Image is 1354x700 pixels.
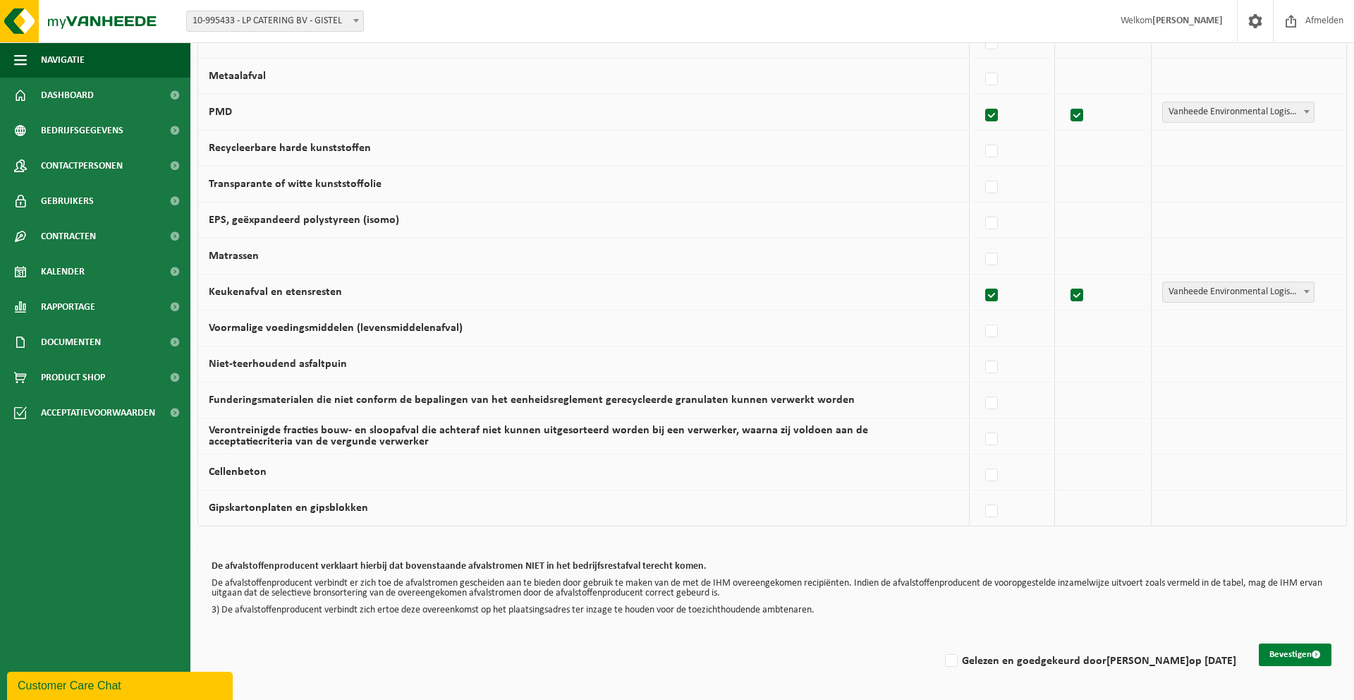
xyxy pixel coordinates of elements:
[41,254,85,289] span: Kalender
[41,395,155,430] span: Acceptatievoorwaarden
[209,107,232,118] label: PMD
[209,394,855,406] label: Funderingsmaterialen die niet conform de bepalingen van het eenheidsreglement gerecycleerde granu...
[41,148,123,183] span: Contactpersonen
[209,143,371,154] label: Recycleerbare harde kunststoffen
[1259,644,1331,666] button: Bevestigen
[41,113,123,148] span: Bedrijfsgegevens
[212,605,1333,615] p: 3) De afvalstoffenproducent verbindt zich ertoe deze overeenkomst op het plaatsingsadres ter inza...
[942,651,1236,672] label: Gelezen en goedgekeurd door op [DATE]
[41,325,101,360] span: Documenten
[209,251,259,262] label: Matrassen
[209,215,399,226] label: EPS, geëxpandeerd polystyreen (isomo)
[209,286,342,298] label: Keukenafval en etensresten
[41,360,105,395] span: Product Shop
[41,289,95,325] span: Rapportage
[1162,282,1315,303] span: Vanheede Environmental Logistics
[1163,102,1314,122] span: Vanheede Environmental Logistics
[209,358,347,370] label: Niet-teerhoudend asfaltpuin
[41,183,94,219] span: Gebruikers
[212,579,1333,598] p: De afvalstoffenproducent verbindt er zich toe de afvalstromen gescheiden aan te bieden door gebru...
[41,78,94,113] span: Dashboard
[1163,282,1314,302] span: Vanheede Environmental Logistics
[1162,102,1315,123] span: Vanheede Environmental Logistics
[41,42,85,78] span: Navigatie
[41,219,96,254] span: Contracten
[1106,656,1189,667] strong: [PERSON_NAME]
[209,179,382,190] label: Transparante of witte kunststoffolie
[187,11,363,31] span: 10-995433 - LP CATERING BV - GISTEL
[212,561,707,572] b: De afvalstoffenproducent verklaart hierbij dat bovenstaande afvalstromen NIET in het bedrijfsrest...
[209,71,266,82] label: Metaalafval
[7,669,236,700] iframe: chat widget
[209,502,368,514] label: Gipskartonplaten en gipsblokken
[209,466,267,478] label: Cellenbeton
[186,11,364,32] span: 10-995433 - LP CATERING BV - GISTEL
[209,425,868,447] label: Verontreinigde fracties bouw- en sloopafval die achteraf niet kunnen uitgesorteerd worden bij een...
[209,322,463,334] label: Voormalige voedingsmiddelen (levensmiddelenafval)
[1152,16,1223,26] strong: [PERSON_NAME]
